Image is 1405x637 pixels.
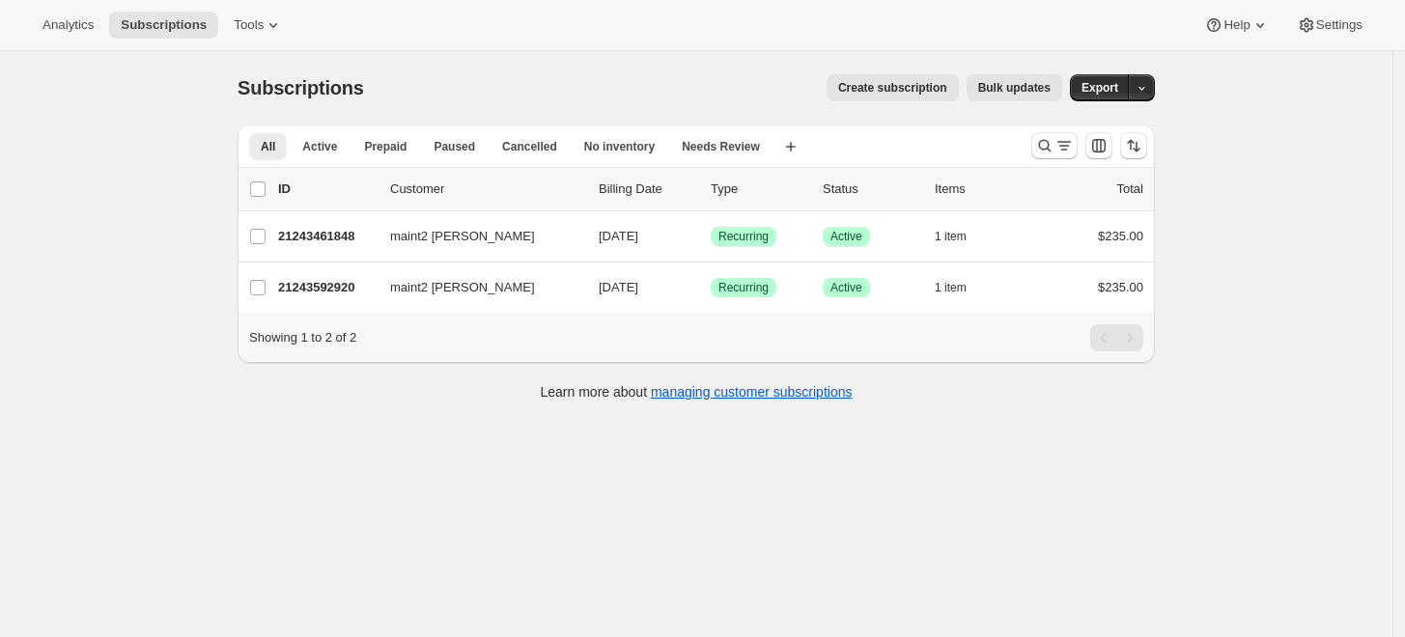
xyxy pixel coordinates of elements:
span: Create subscription [838,80,947,96]
span: Active [830,280,862,295]
span: Paused [434,139,475,154]
span: Help [1223,17,1250,33]
p: Learn more about [541,382,853,402]
p: ID [278,180,375,199]
span: Tools [234,17,264,33]
p: Total [1117,180,1143,199]
p: Showing 1 to 2 of 2 [249,328,356,347]
span: Subscriptions [121,17,207,33]
span: Export [1082,80,1118,96]
button: Customize table column order and visibility [1085,132,1112,159]
span: 1 item [935,229,967,244]
span: Analytics [42,17,94,33]
span: Recurring [718,280,769,295]
div: 21243461848maint2 [PERSON_NAME][DATE]SuccessRecurringSuccessActive1 item$235.00 [278,223,1143,250]
button: maint2 [PERSON_NAME] [379,221,572,252]
span: maint2 [PERSON_NAME] [390,227,535,246]
p: Customer [390,180,583,199]
span: maint2 [PERSON_NAME] [390,278,535,297]
span: All [261,139,275,154]
button: Search and filter results [1031,132,1078,159]
p: Billing Date [599,180,695,199]
button: Sort the results [1120,132,1147,159]
div: IDCustomerBilling DateTypeStatusItemsTotal [278,180,1143,199]
p: 21243461848 [278,227,375,246]
button: Create new view [775,133,806,160]
nav: Pagination [1090,324,1143,351]
button: maint2 [PERSON_NAME] [379,272,572,303]
a: managing customer subscriptions [651,384,853,400]
button: 1 item [935,223,988,250]
span: [DATE] [599,229,638,243]
button: Tools [222,12,295,39]
p: Status [823,180,919,199]
span: Recurring [718,229,769,244]
span: Prepaid [364,139,407,154]
p: 21243592920 [278,278,375,297]
span: No inventory [584,139,655,154]
span: Cancelled [502,139,557,154]
span: Active [830,229,862,244]
span: Needs Review [682,139,760,154]
div: 21243592920maint2 [PERSON_NAME][DATE]SuccessRecurringSuccessActive1 item$235.00 [278,274,1143,301]
span: Settings [1316,17,1363,33]
span: Subscriptions [238,77,364,98]
button: Analytics [31,12,105,39]
div: Items [935,180,1031,199]
span: $235.00 [1098,280,1143,294]
span: $235.00 [1098,229,1143,243]
button: Bulk updates [967,74,1062,101]
button: Settings [1285,12,1374,39]
span: [DATE] [599,280,638,294]
button: Create subscription [827,74,959,101]
span: 1 item [935,280,967,295]
button: 1 item [935,274,988,301]
button: Export [1070,74,1130,101]
div: Type [711,180,807,199]
span: Bulk updates [978,80,1051,96]
span: Active [302,139,337,154]
button: Subscriptions [109,12,218,39]
button: Help [1193,12,1280,39]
